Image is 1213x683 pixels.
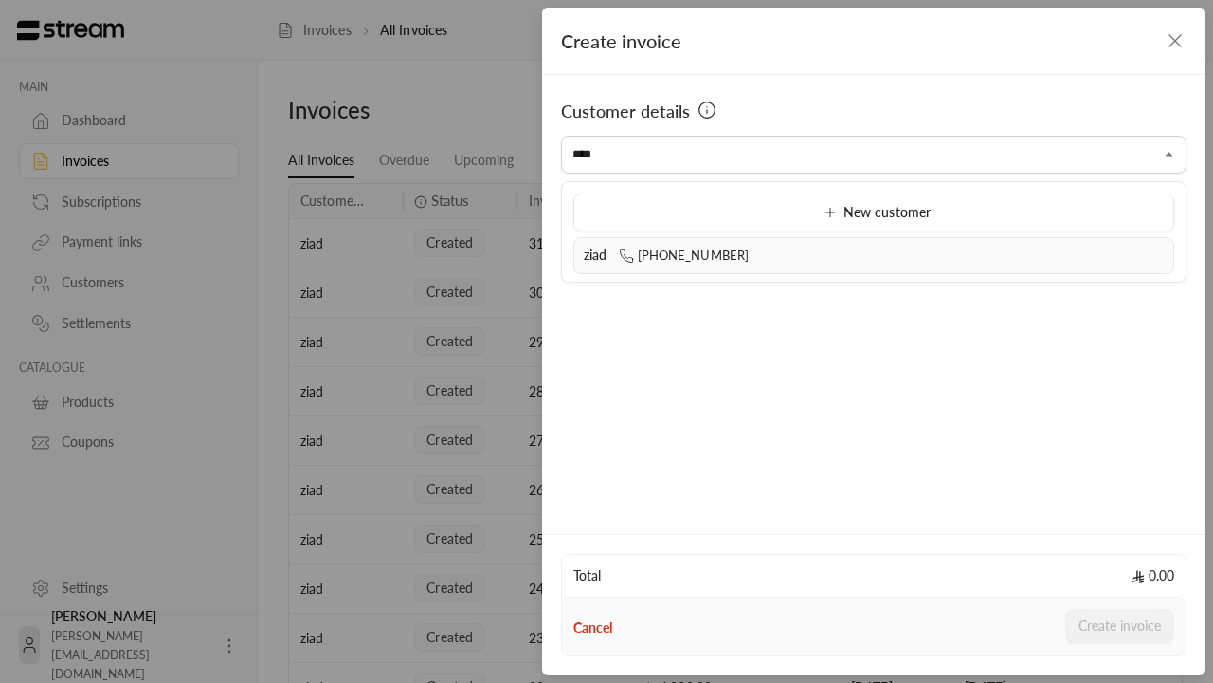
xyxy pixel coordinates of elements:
[573,566,601,585] span: Total
[1132,566,1174,585] span: 0.00
[573,618,612,637] button: Cancel
[1158,143,1181,166] button: Close
[817,204,931,220] span: New customer
[584,247,607,263] span: ziad
[619,248,750,263] span: [PHONE_NUMBER]
[561,98,690,124] span: Customer details
[561,29,681,52] span: Create invoice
